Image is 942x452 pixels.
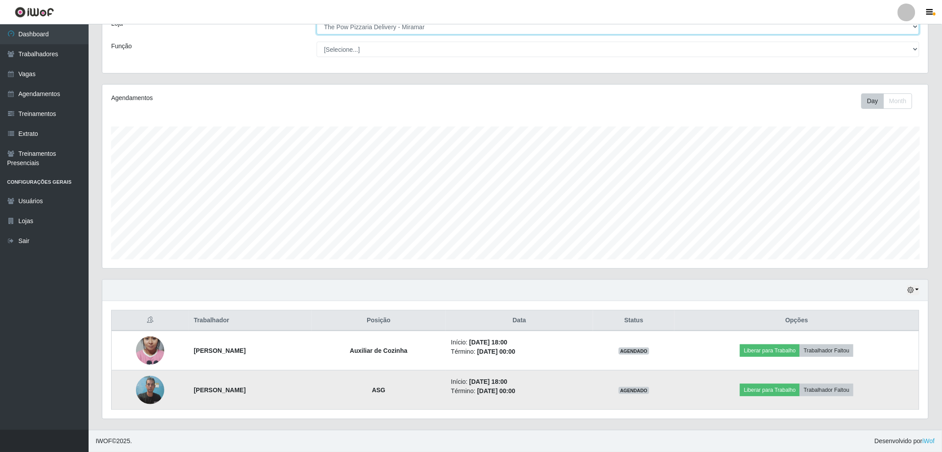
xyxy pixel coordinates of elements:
strong: ASG [372,386,385,394]
th: Status [593,310,675,331]
strong: Auxiliar de Cozinha [350,347,407,354]
span: Desenvolvido por [875,437,935,446]
strong: [PERSON_NAME] [194,386,246,394]
img: 1754604170144.jpeg [136,371,164,409]
li: Término: [451,386,588,396]
img: CoreUI Logo [15,7,54,18]
button: Liberar para Trabalho [740,344,800,357]
button: Month [884,93,912,109]
div: Agendamentos [111,93,440,103]
span: AGENDADO [619,348,650,355]
time: [DATE] 18:00 [469,378,508,385]
time: [DATE] 00:00 [477,387,516,394]
li: Término: [451,347,588,356]
th: Trabalhador [189,310,312,331]
button: Liberar para Trabalho [740,384,800,396]
span: IWOF [96,437,112,444]
div: Toolbar with button groups [861,93,919,109]
th: Data [446,310,593,331]
li: Início: [451,377,588,386]
div: First group [861,93,912,109]
a: iWof [923,437,935,444]
li: Início: [451,338,588,347]
th: Opções [675,310,919,331]
strong: [PERSON_NAME] [194,347,246,354]
time: [DATE] 18:00 [469,339,508,346]
button: Trabalhador Faltou [800,344,853,357]
button: Day [861,93,884,109]
span: AGENDADO [619,387,650,394]
span: © 2025 . [96,437,132,446]
th: Posição [312,310,446,331]
label: Função [111,42,132,51]
time: [DATE] 00:00 [477,348,516,355]
img: 1724535532655.jpeg [136,325,164,376]
button: Trabalhador Faltou [800,384,853,396]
